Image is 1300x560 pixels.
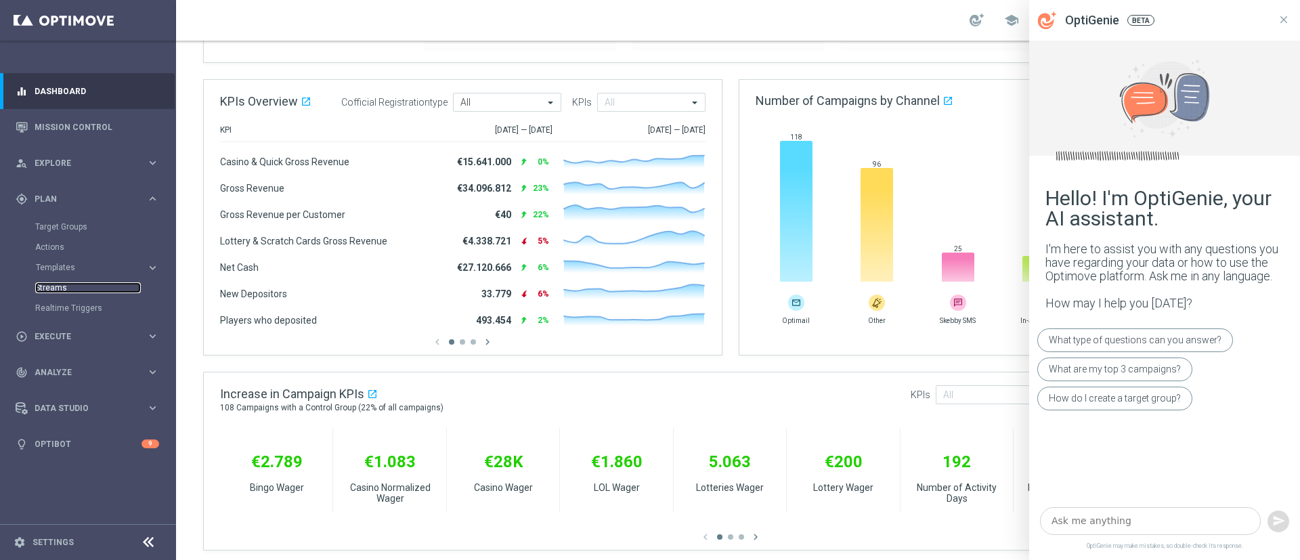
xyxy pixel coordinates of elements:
[16,438,28,450] i: lightbulb
[146,261,159,274] i: keyboard_arrow_right
[36,263,146,272] div: Templates
[142,439,159,448] div: 9
[146,402,159,414] i: keyboard_arrow_right
[146,156,159,169] i: keyboard_arrow_right
[16,330,28,343] i: play_circle_outline
[14,536,26,548] i: settings
[1029,540,1300,560] span: OptiGenie may make mistakes, so double-check its response.
[1045,242,1284,282] div: I'm here to assist you with any questions you have regarding your data or how to use the Optimove...
[35,278,175,298] div: Streams
[16,330,146,343] div: Execute
[35,303,141,314] a: Realtime Triggers
[15,331,160,342] button: play_circle_outline Execute keyboard_arrow_right
[35,368,146,376] span: Analyze
[1056,151,1192,162] img: Wavey line detail
[16,157,146,169] div: Explore
[146,192,159,205] i: keyboard_arrow_right
[35,332,146,341] span: Execute
[15,122,160,133] button: Mission Control
[15,439,160,450] button: lightbulb Optibot 9
[1038,12,1057,29] svg: OptiGenie Icon
[15,194,160,204] button: gps_fixed Plan keyboard_arrow_right
[1037,328,1233,352] div: What type of questions can you answer?
[35,426,142,462] a: Optibot
[16,193,146,205] div: Plan
[35,109,159,145] a: Mission Control
[146,366,159,379] i: keyboard_arrow_right
[35,195,146,203] span: Plan
[35,282,141,293] a: Streams
[35,221,141,232] a: Target Groups
[15,158,160,169] button: person_search Explore keyboard_arrow_right
[16,73,159,109] div: Dashboard
[35,298,175,318] div: Realtime Triggers
[16,366,28,379] i: track_changes
[32,538,74,546] a: Settings
[16,426,159,462] div: Optibot
[16,193,28,205] i: gps_fixed
[36,263,133,272] span: Templates
[16,109,159,145] div: Mission Control
[1004,13,1019,28] span: school
[1045,188,1284,229] div: Hello! I'm OptiGenie, your AI assistant.
[16,157,28,169] i: person_search
[16,402,146,414] div: Data Studio
[1045,296,1192,310] b: How may I help you [DATE]?
[35,159,146,167] span: Explore
[15,86,160,97] button: equalizer Dashboard
[35,237,175,257] div: Actions
[35,404,146,412] span: Data Studio
[1037,358,1192,381] div: What are my top 3 campaigns?
[146,330,159,343] i: keyboard_arrow_right
[15,367,160,378] button: track_changes Analyze keyboard_arrow_right
[35,73,159,109] a: Dashboard
[35,242,141,253] a: Actions
[35,217,175,237] div: Target Groups
[16,85,28,98] i: equalizer
[35,262,160,273] button: Templates keyboard_arrow_right
[16,366,146,379] div: Analyze
[15,403,160,414] button: Data Studio keyboard_arrow_right
[1037,387,1192,410] div: How do I create a target group?
[1127,15,1154,26] span: BETA
[1070,58,1259,139] img: OptiGenie Welcome Hero Banner
[35,257,175,278] div: Templates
